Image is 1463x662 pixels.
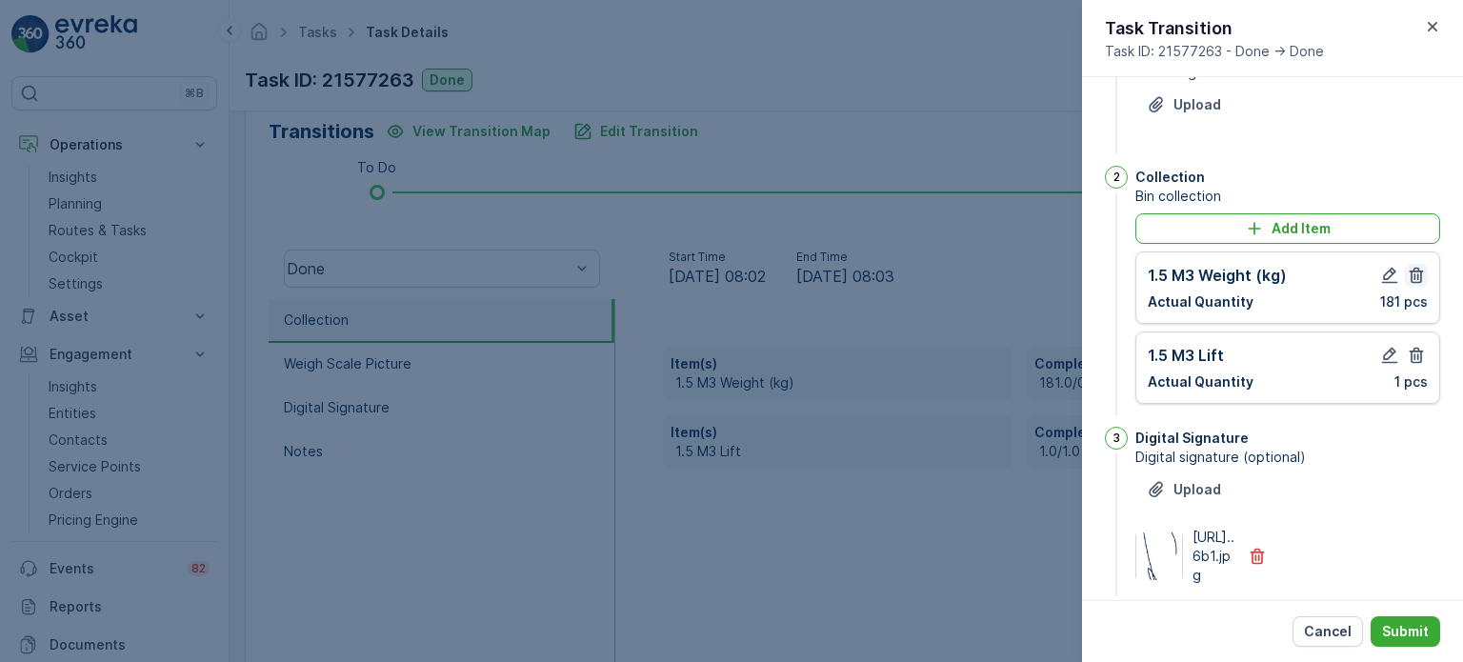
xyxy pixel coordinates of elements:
[1192,528,1236,585] p: [URL]..6b1.jpg
[1105,42,1324,61] span: Task ID: 21577263 - Done -> Done
[1382,622,1429,641] p: Submit
[1173,95,1221,114] p: Upload
[1272,219,1331,238] p: Add Item
[1135,187,1440,206] span: Bin collection
[1105,427,1128,450] div: 3
[1135,213,1440,244] button: Add Item
[1380,292,1428,311] p: 181 pcs
[1173,480,1221,499] p: Upload
[1293,616,1363,647] button: Cancel
[1148,372,1253,391] p: Actual Quantity
[1136,532,1182,580] img: Media Preview
[1105,166,1128,189] div: 2
[1304,622,1352,641] p: Cancel
[1135,429,1249,448] p: Digital Signature
[1105,15,1324,42] p: Task Transition
[1148,344,1224,367] p: 1.5 M3 Lift
[1135,90,1233,120] button: Upload File
[1135,474,1233,505] button: Upload File
[1394,372,1428,391] p: 1 pcs
[1135,168,1205,187] p: Collection
[1148,264,1287,287] p: 1.5 M3 Weight (kg)
[1135,448,1440,467] span: Digital signature (optional)
[1371,616,1440,647] button: Submit
[1148,292,1253,311] p: Actual Quantity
